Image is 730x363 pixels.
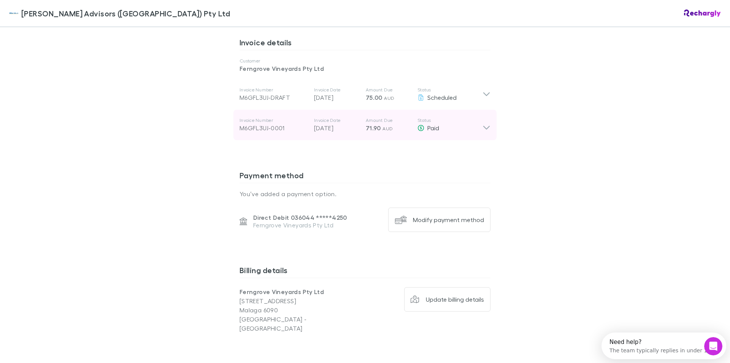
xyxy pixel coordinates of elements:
div: The team typically replies in under 1h [8,13,109,21]
div: Invoice NumberM6GFL3UJ-DRAFTInvoice Date[DATE]Amount Due75.00 AUDStatusScheduled [233,79,497,110]
h3: Billing details [240,265,490,278]
div: Modify payment method [413,216,484,224]
p: Status [417,87,482,93]
p: Direct Debit 036044 ***** 4250 [253,214,347,221]
span: 75.00 [366,94,382,101]
p: Amount Due [366,117,411,123]
div: Update billing details [426,296,484,303]
p: Ferngrove Vineyards Pty Ltd [240,287,365,296]
div: M6GFL3UJ-0001 [240,123,308,133]
img: Modify payment method's Logo [395,214,407,226]
p: Invoice Date [314,117,360,123]
span: AUD [382,126,393,131]
button: Update billing details [404,287,491,312]
div: Open Intercom Messenger [3,3,132,24]
img: Rechargly Logo [684,10,721,17]
span: [PERSON_NAME] Advisors ([GEOGRAPHIC_DATA]) Pty Ltd [21,8,230,19]
p: Invoice Number [240,117,308,123]
h3: Payment method [240,171,490,183]
span: 71.90 [366,124,381,132]
p: [STREET_ADDRESS] [240,296,365,305]
p: [DATE] [314,93,360,102]
div: Need help? [8,6,109,13]
p: Ferngrove Vineyards Pty Ltd [253,221,347,229]
div: Invoice NumberM6GFL3UJ-0001Invoice Date[DATE]Amount Due71.90 AUDStatusPaid [233,110,497,140]
p: Invoice Date [314,87,360,93]
h3: Invoice details [240,38,490,50]
p: Amount Due [366,87,411,93]
span: Paid [427,124,439,131]
iframe: Intercom live chat [704,337,722,355]
p: Malaga 6090 [240,305,365,315]
span: Scheduled [427,94,457,101]
div: M6GFL3UJ-DRAFT [240,93,308,102]
p: Invoice Number [240,87,308,93]
img: William Buck Advisors (WA) Pty Ltd's Logo [9,9,18,18]
p: You’ve added a payment option. [240,189,490,198]
p: Ferngrove Vineyards Pty Ltd [240,64,490,73]
button: Modify payment method [388,208,490,232]
iframe: Intercom live chat discovery launcher [601,333,726,359]
p: [DATE] [314,123,360,133]
p: Status [417,117,482,123]
p: [GEOGRAPHIC_DATA] - [GEOGRAPHIC_DATA] [240,315,365,333]
span: AUD [384,95,394,101]
p: Customer [240,58,490,64]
